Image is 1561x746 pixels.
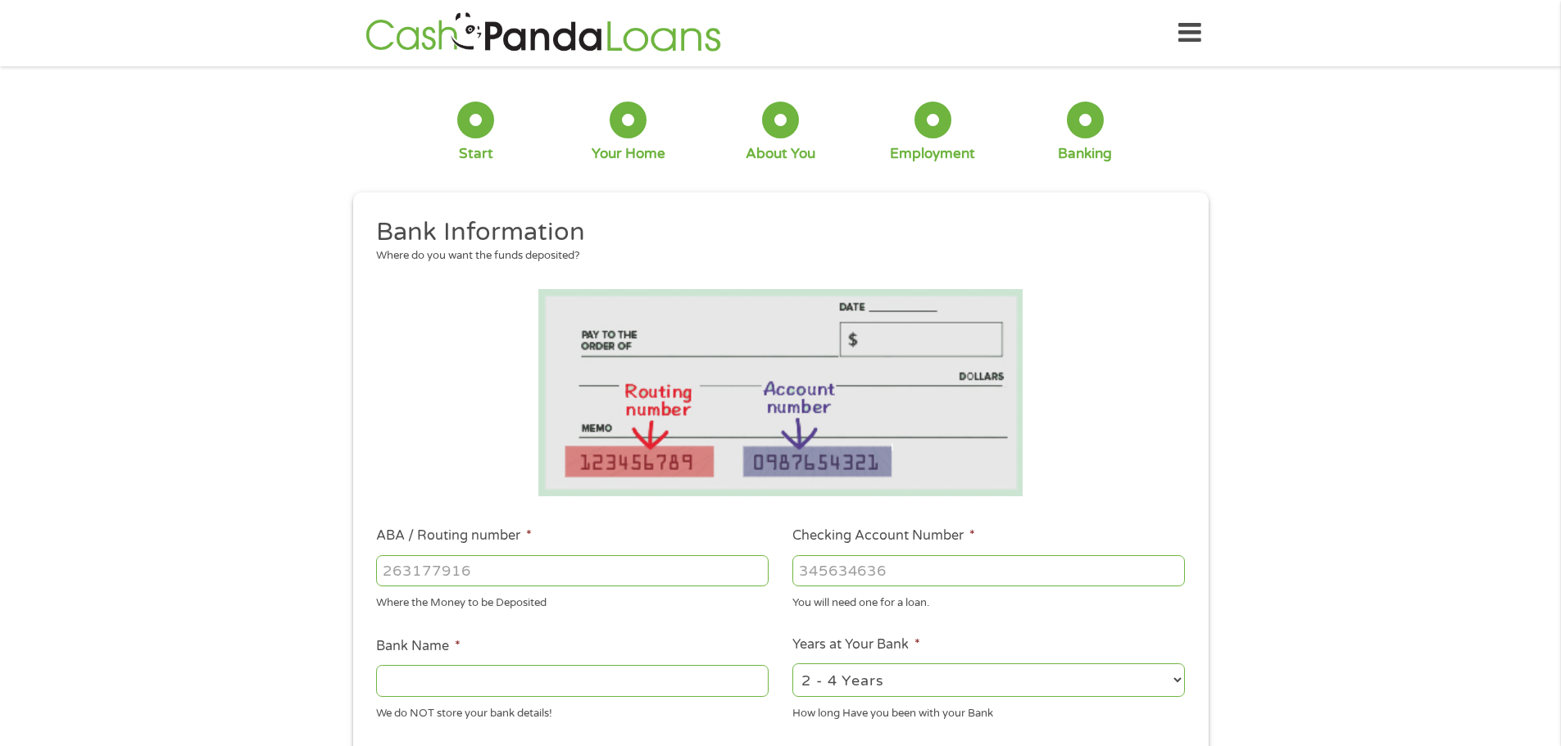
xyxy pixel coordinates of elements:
h2: Bank Information [376,216,1173,249]
input: 263177916 [376,555,769,586]
img: Routing number location [538,289,1023,496]
img: GetLoanNow Logo [361,10,726,57]
div: We do NOT store your bank details! [376,699,769,721]
div: Employment [890,145,975,163]
div: Your Home [592,145,665,163]
div: Where do you want the funds deposited? [376,248,1173,264]
label: Bank Name [376,638,461,655]
input: 345634636 [792,555,1185,586]
div: Where the Money to be Deposited [376,590,769,612]
label: ABA / Routing number [376,527,532,545]
div: Start [459,145,493,163]
label: Years at Your Bank [792,636,920,653]
label: Checking Account Number [792,527,975,545]
div: You will need one for a loan. [792,590,1185,612]
div: About You [746,145,815,163]
div: How long Have you been with your Bank [792,699,1185,721]
div: Banking [1058,145,1112,163]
